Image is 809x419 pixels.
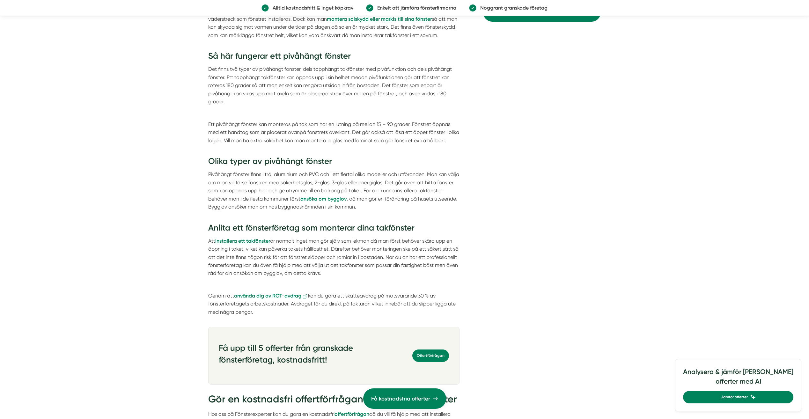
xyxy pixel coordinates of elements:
p: Det finns två typer av pivåhängt fönster, dels topphängt takfönster med pivåfunktion och dels piv... [208,65,460,106]
p: Alltid kostnadsfritt & inget köpkrav [269,4,353,12]
a: Jämför offerter [683,391,793,403]
h3: Få upp till 5 offerter från granskade fönsterföretag, kostnadsfritt! [219,342,405,369]
strong: använda dig av ROT-avdrag [234,293,301,299]
p: Noggrant granskade företag [476,4,548,12]
a: ansöka om bygglov [300,196,347,202]
p: Ett pivåhängt fönster kan monteras på tak som har en lutning på mellan 15 – 90 grader. Fönstret ö... [208,120,460,153]
span: Jämför offerter [721,394,748,400]
a: offertförfrågan [335,411,369,417]
p: Nackdelen med takfönster är att de också släpper in mycket värme, vilket till stor del också best... [208,7,460,48]
h3: Så här fungerar ett pivåhängt fönster [208,50,460,65]
h3: Anlita ett fönsterföretag som monterar dina takfönster [208,222,460,237]
p: Pivåhängt fönster finns i trä, aluminium och PVC och i ett flertal olika modeller och utföranden.... [208,170,460,219]
a: Få kostnadsfria offerter [363,388,446,409]
h4: Analysera & jämför [PERSON_NAME] offerter med AI [683,367,793,391]
span: Få kostnadsfria offerter [371,394,430,403]
p: Enkelt att jämföra fönsterfirmorna [373,4,456,12]
p: Att är normalt inget man gör själv som lekman då man först behöver skära upp en öppning i taket, ... [208,237,460,277]
h3: Olika typer av pivåhängt fönster [208,156,460,170]
h2: Gör en kostnadsfri offertförfrågan hos Fönsterexperter [208,392,460,410]
a: installera ett takfönster [215,238,270,244]
a: använda dig av ROT-avdrag [234,293,308,299]
a: montera solskydd eller markis till sina fönster [327,16,432,22]
p: Genom att kan du göra ett skatteavdrag på motsvarande 30 % av fönsterföretagets arbetskostnader. ... [208,292,460,316]
a: Offertförfrågan [412,349,449,362]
